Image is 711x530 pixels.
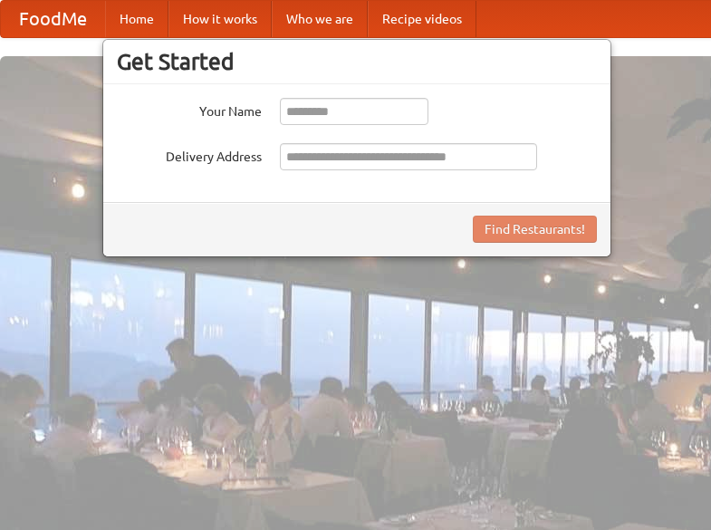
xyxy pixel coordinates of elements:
[117,48,597,75] h3: Get Started
[368,1,476,37] a: Recipe videos
[105,1,168,37] a: Home
[117,143,262,166] label: Delivery Address
[1,1,105,37] a: FoodMe
[117,98,262,120] label: Your Name
[272,1,368,37] a: Who we are
[473,216,597,243] button: Find Restaurants!
[168,1,272,37] a: How it works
